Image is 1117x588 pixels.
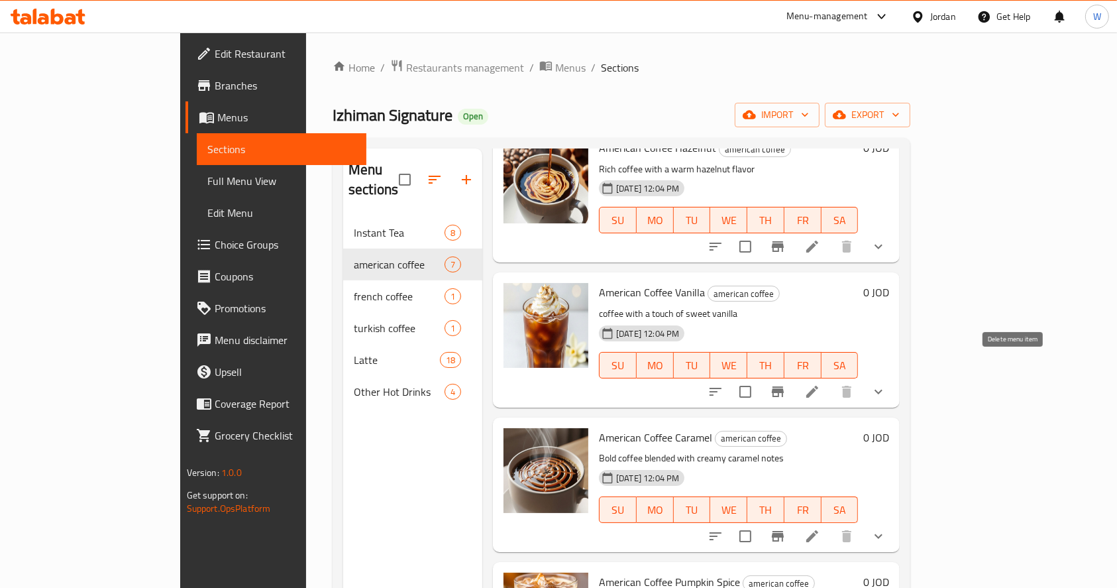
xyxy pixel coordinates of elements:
button: TU [674,497,711,523]
a: Menus [186,101,367,133]
span: American Coffee Caramel [599,428,712,447]
span: Sections [207,141,356,157]
span: Instant Tea [354,225,445,241]
button: SA [822,207,859,233]
span: Sections [601,60,639,76]
img: American Coffee Hazelnut [504,139,588,223]
span: Menus [217,109,356,125]
button: export [825,103,910,127]
svg: Show Choices [871,528,886,544]
p: Bold coffee blended with creamy caramel notes [599,450,858,467]
button: SU [599,352,637,379]
h6: 0 JOD [863,283,889,302]
button: SA [822,352,859,379]
span: turkish coffee [354,320,445,336]
span: Select all sections [391,166,419,194]
a: Coverage Report [186,388,367,420]
button: Branch-specific-item [762,376,794,408]
span: Latte [354,352,440,368]
span: 1 [445,322,460,335]
span: Grocery Checklist [215,428,356,443]
div: Jordan [930,9,956,24]
span: MO [642,211,668,230]
span: Select to update [731,522,759,550]
span: American Coffee Vanilla [599,282,705,302]
span: Full Menu View [207,173,356,189]
a: Sections [197,133,367,165]
svg: Show Choices [871,384,886,400]
span: TH [753,500,779,520]
span: american coffee [716,431,786,446]
h6: 0 JOD [863,139,889,157]
span: Open [458,111,488,122]
div: Other Hot Drinks [354,384,445,400]
a: Support.OpsPlatform [187,500,271,517]
div: items [440,352,461,368]
span: 8 [445,227,460,239]
div: american coffee [719,141,791,157]
button: delete [831,520,863,552]
span: Branches [215,78,356,93]
div: items [445,384,461,400]
span: SU [605,211,631,230]
button: show more [863,376,894,408]
span: american coffee [708,286,779,302]
button: show more [863,520,894,552]
span: american coffee [719,142,790,157]
span: SA [827,211,853,230]
span: SA [827,500,853,520]
span: Choice Groups [215,237,356,253]
button: SA [822,497,859,523]
div: american coffee7 [343,249,482,280]
span: Restaurants management [406,60,524,76]
a: Menu disclaimer [186,324,367,356]
button: TH [747,207,784,233]
a: Choice Groups [186,229,367,261]
svg: Show Choices [871,239,886,255]
span: Sort sections [419,164,451,196]
span: FR [790,211,816,230]
button: FR [784,352,822,379]
a: Edit Restaurant [186,38,367,70]
p: coffee with a touch of sweet vanilla [599,306,858,322]
span: SU [605,356,631,375]
button: sort-choices [700,520,731,552]
a: Promotions [186,292,367,324]
button: FR [784,497,822,523]
button: delete [831,376,863,408]
span: 7 [445,259,460,271]
span: FR [790,500,816,520]
span: MO [642,356,668,375]
div: american coffee [708,286,780,302]
span: Izhiman Signature [333,100,452,130]
div: Instant Tea8 [343,217,482,249]
span: Promotions [215,300,356,316]
div: Latte18 [343,344,482,376]
button: MO [637,207,674,233]
button: Branch-specific-item [762,231,794,263]
div: Other Hot Drinks4 [343,376,482,408]
button: FR [784,207,822,233]
li: / [529,60,534,76]
img: American Coffee Vanilla [504,283,588,368]
button: SU [599,497,637,523]
a: Menus [539,59,586,76]
span: [DATE] 12:04 PM [611,182,684,195]
button: delete [831,231,863,263]
span: 1.0.0 [221,464,242,481]
a: Branches [186,70,367,101]
button: WE [710,207,747,233]
button: TH [747,352,784,379]
span: 1 [445,290,460,303]
button: TH [747,497,784,523]
button: sort-choices [700,376,731,408]
span: TH [753,356,779,375]
div: items [445,320,461,336]
div: french coffee1 [343,280,482,312]
span: Upsell [215,364,356,380]
img: American Coffee Caramel [504,428,588,513]
button: show more [863,231,894,263]
li: / [591,60,596,76]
